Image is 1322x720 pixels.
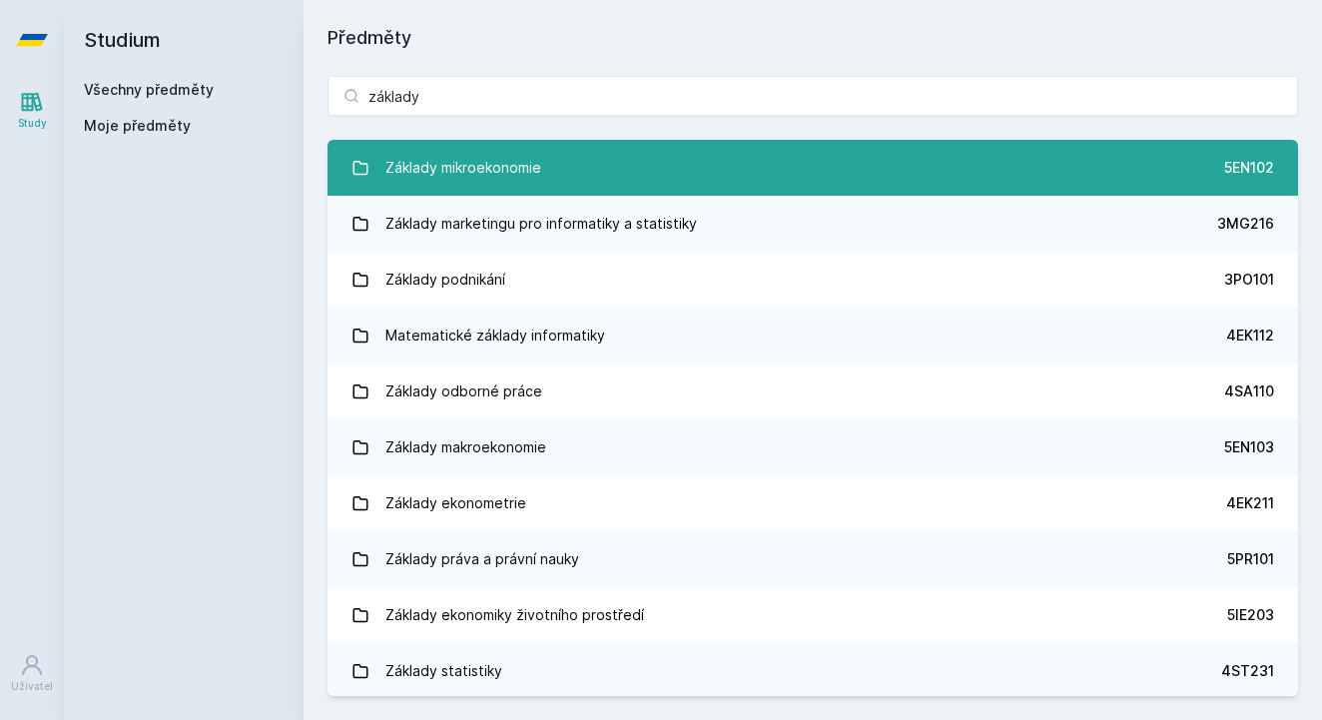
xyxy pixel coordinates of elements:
[18,116,47,131] div: Study
[328,643,1298,699] a: Základy statistiky 4ST231
[1227,605,1274,625] div: 5IE203
[328,363,1298,419] a: Základy odborné práce 4SA110
[84,116,191,136] span: Moje předměty
[328,196,1298,252] a: Základy marketingu pro informatiky a statistiky 3MG216
[385,371,542,411] div: Základy odborné práce
[1224,437,1274,457] div: 5EN103
[385,427,546,467] div: Základy makroekonomie
[385,651,502,691] div: Základy statistiky
[385,260,505,300] div: Základy podnikání
[385,539,579,579] div: Základy práva a právní nauky
[328,531,1298,587] a: Základy práva a právní nauky 5PR101
[328,308,1298,363] a: Matematické základy informatiky 4EK112
[4,643,60,704] a: Uživatel
[4,80,60,141] a: Study
[385,483,526,523] div: Základy ekonometrie
[385,148,541,188] div: Základy mikroekonomie
[1224,381,1274,401] div: 4SA110
[328,140,1298,196] a: Základy mikroekonomie 5EN102
[1217,214,1274,234] div: 3MG216
[1226,493,1274,513] div: 4EK211
[1227,549,1274,569] div: 5PR101
[11,679,53,694] div: Uživatel
[84,81,214,98] a: Všechny předměty
[1224,270,1274,290] div: 3PO101
[385,204,697,244] div: Základy marketingu pro informatiky a statistiky
[1224,158,1274,178] div: 5EN102
[1221,661,1274,681] div: 4ST231
[328,475,1298,531] a: Základy ekonometrie 4EK211
[385,316,605,356] div: Matematické základy informatiky
[385,595,644,635] div: Základy ekonomiky životního prostředí
[328,76,1298,116] input: Název nebo ident předmětu…
[328,419,1298,475] a: Základy makroekonomie 5EN103
[328,587,1298,643] a: Základy ekonomiky životního prostředí 5IE203
[328,252,1298,308] a: Základy podnikání 3PO101
[1226,326,1274,346] div: 4EK112
[328,24,1298,52] h1: Předměty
